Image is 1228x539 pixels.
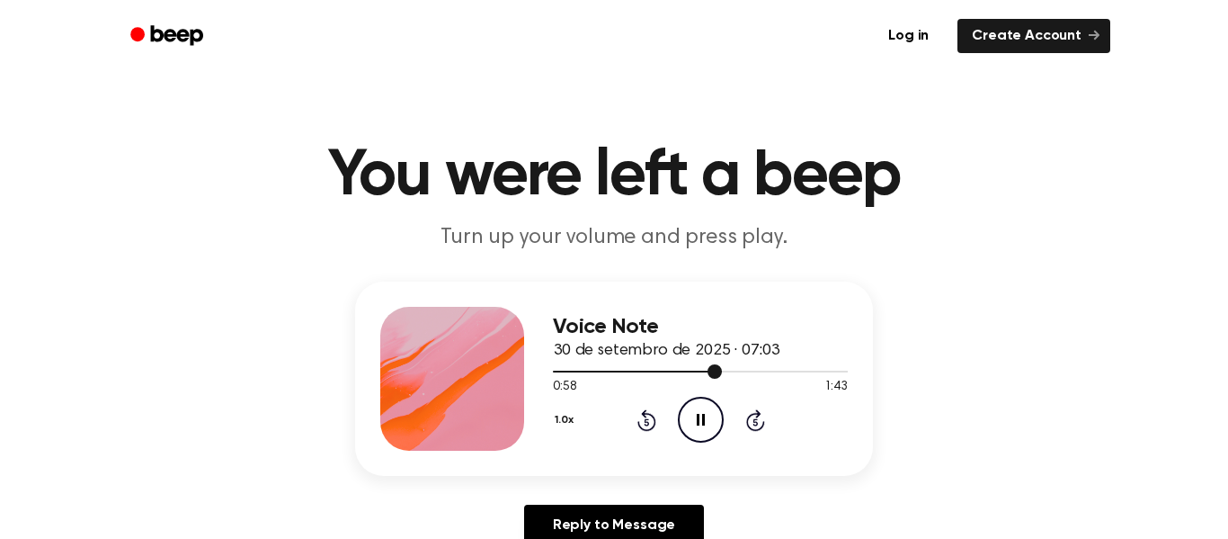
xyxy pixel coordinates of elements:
a: Beep [118,19,219,54]
a: Log in [870,15,947,57]
button: 1.0x [553,405,580,436]
h3: Voice Note [553,315,848,339]
p: Turn up your volume and press play. [269,223,959,253]
span: 30 de setembro de 2025 · 07:03 [553,343,779,359]
span: 0:58 [553,378,576,397]
a: Create Account [957,19,1110,53]
h1: You were left a beep [154,144,1074,209]
span: 1:43 [824,378,848,397]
